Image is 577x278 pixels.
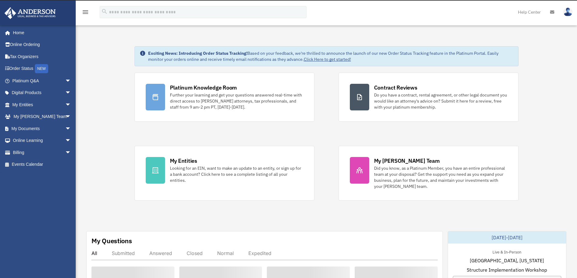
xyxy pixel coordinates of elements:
span: arrow_drop_down [65,75,77,87]
i: search [101,8,108,15]
div: Normal [217,250,234,256]
a: Platinum Knowledge Room Further your learning and get your questions answered real-time with dire... [134,73,314,122]
div: My [PERSON_NAME] Team [374,157,440,165]
div: Expedited [248,250,271,256]
a: My [PERSON_NAME] Team Did you know, as a Platinum Member, you have an entire professional team at... [339,146,519,201]
div: Looking for an EIN, want to make an update to an entity, or sign up for a bank account? Click her... [170,165,303,183]
span: Structure Implementation Workshop [467,266,547,273]
div: [DATE]-[DATE] [448,231,566,244]
a: Click Here to get started! [304,57,351,62]
a: Online Ordering [4,39,80,51]
div: Further your learning and get your questions answered real-time with direct access to [PERSON_NAM... [170,92,303,110]
a: Online Learningarrow_drop_down [4,135,80,147]
a: My Documentsarrow_drop_down [4,123,80,135]
div: Answered [149,250,172,256]
a: My Entities Looking for an EIN, want to make an update to an entity, or sign up for a bank accoun... [134,146,314,201]
a: Order StatusNEW [4,63,80,75]
div: Platinum Knowledge Room [170,84,237,91]
div: My Questions [91,236,132,245]
a: menu [82,11,89,16]
div: Based on your feedback, we're thrilled to announce the launch of our new Order Status Tracking fe... [148,50,513,62]
div: Do you have a contract, rental agreement, or other legal document you would like an attorney's ad... [374,92,507,110]
div: Live & In-Person [488,248,526,255]
div: Closed [187,250,203,256]
img: Anderson Advisors Platinum Portal [3,7,58,19]
a: Tax Organizers [4,51,80,63]
div: NEW [35,64,48,73]
a: Digital Productsarrow_drop_down [4,87,80,99]
a: Home [4,27,77,39]
a: My [PERSON_NAME] Teamarrow_drop_down [4,111,80,123]
div: My Entities [170,157,197,165]
a: Contract Reviews Do you have a contract, rental agreement, or other legal document you would like... [339,73,519,122]
div: All [91,250,97,256]
strong: Exciting News: Introducing Order Status Tracking! [148,51,247,56]
span: arrow_drop_down [65,99,77,111]
span: arrow_drop_down [65,135,77,147]
span: arrow_drop_down [65,123,77,135]
img: User Pic [563,8,572,16]
a: My Entitiesarrow_drop_down [4,99,80,111]
span: arrow_drop_down [65,146,77,159]
a: Events Calendar [4,159,80,171]
a: Billingarrow_drop_down [4,146,80,159]
span: arrow_drop_down [65,87,77,99]
span: [GEOGRAPHIC_DATA], [US_STATE] [470,257,544,264]
div: Did you know, as a Platinum Member, you have an entire professional team at your disposal? Get th... [374,165,507,189]
i: menu [82,8,89,16]
div: Contract Reviews [374,84,417,91]
div: Submitted [112,250,135,256]
a: Platinum Q&Aarrow_drop_down [4,75,80,87]
span: arrow_drop_down [65,111,77,123]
